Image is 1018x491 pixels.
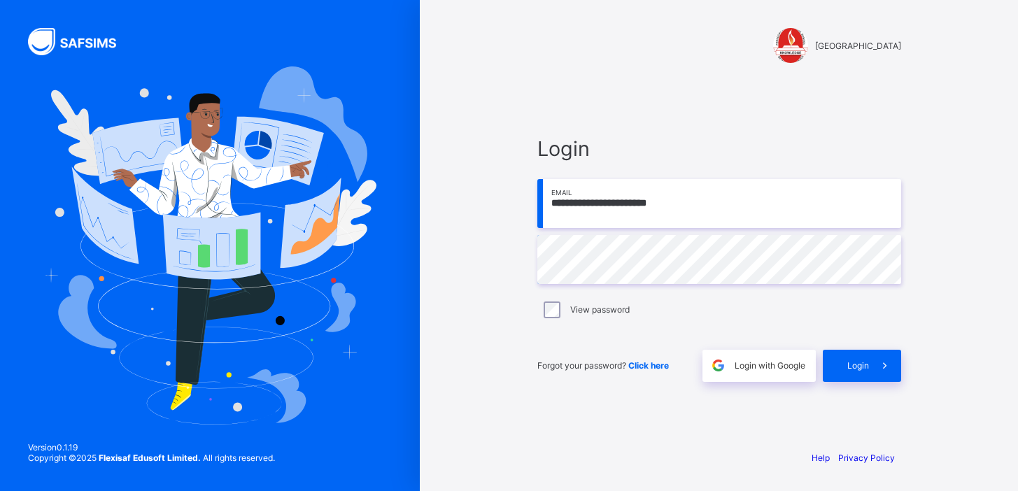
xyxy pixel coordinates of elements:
[628,360,669,371] a: Click here
[838,453,895,463] a: Privacy Policy
[28,453,275,463] span: Copyright © 2025 All rights reserved.
[815,41,901,51] span: [GEOGRAPHIC_DATA]
[28,442,275,453] span: Version 0.1.19
[537,136,901,161] span: Login
[537,360,669,371] span: Forgot your password?
[812,453,830,463] a: Help
[99,453,201,463] strong: Flexisaf Edusoft Limited.
[43,66,376,425] img: Hero Image
[28,28,133,55] img: SAFSIMS Logo
[710,357,726,373] img: google.396cfc9801f0270233282035f929180a.svg
[570,304,630,315] label: View password
[735,360,805,371] span: Login with Google
[847,360,869,371] span: Login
